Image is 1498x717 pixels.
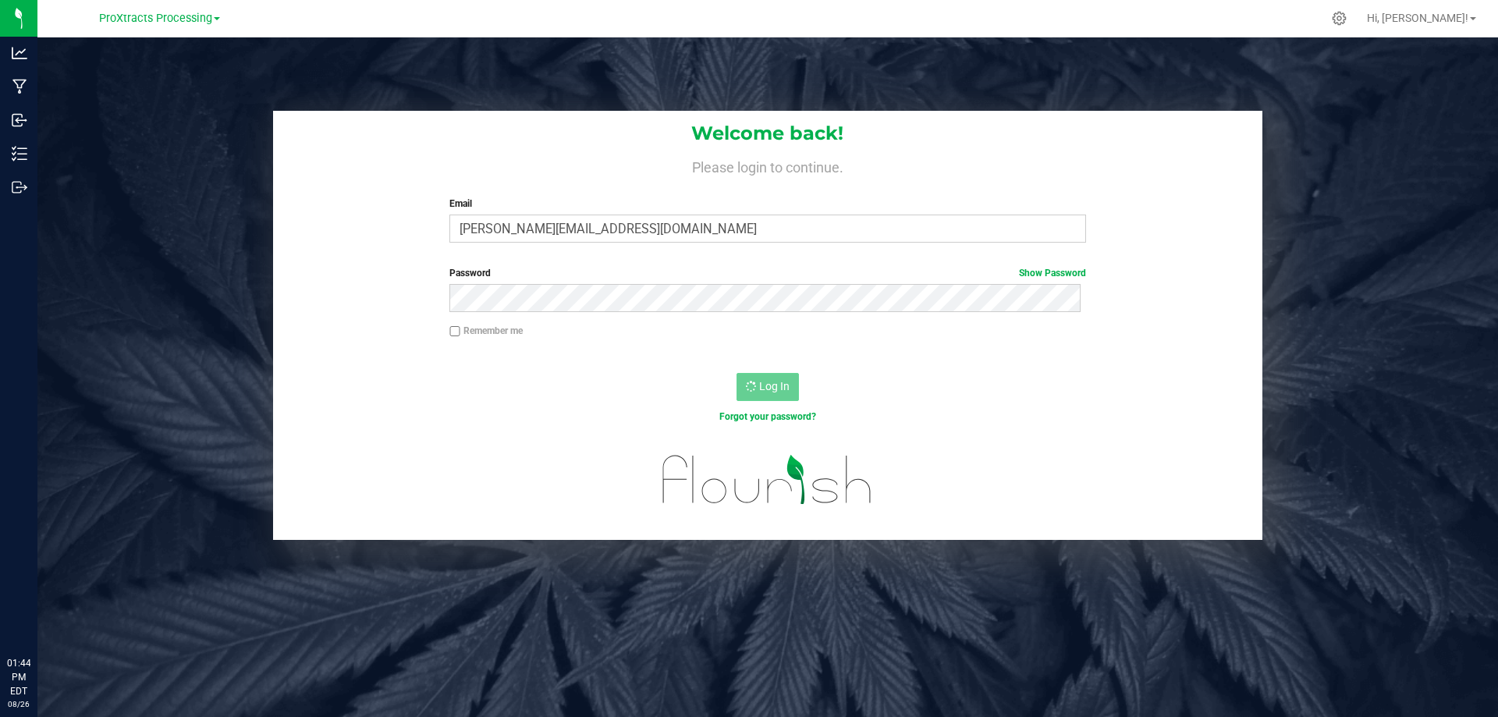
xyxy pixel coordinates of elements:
[1367,12,1468,24] span: Hi, [PERSON_NAME]!
[12,179,27,195] inline-svg: Outbound
[719,411,816,422] a: Forgot your password?
[7,656,30,698] p: 01:44 PM EDT
[273,123,1262,144] h1: Welcome back!
[99,12,212,25] span: ProXtracts Processing
[759,380,790,392] span: Log In
[449,326,460,337] input: Remember me
[449,324,523,338] label: Remember me
[7,698,30,710] p: 08/26
[1329,11,1349,26] div: Manage settings
[1019,268,1086,279] a: Show Password
[273,156,1262,175] h4: Please login to continue.
[644,440,891,520] img: flourish_logo.svg
[737,373,799,401] button: Log In
[12,79,27,94] inline-svg: Manufacturing
[449,268,491,279] span: Password
[449,197,1085,211] label: Email
[12,45,27,61] inline-svg: Analytics
[12,146,27,162] inline-svg: Inventory
[12,112,27,128] inline-svg: Inbound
